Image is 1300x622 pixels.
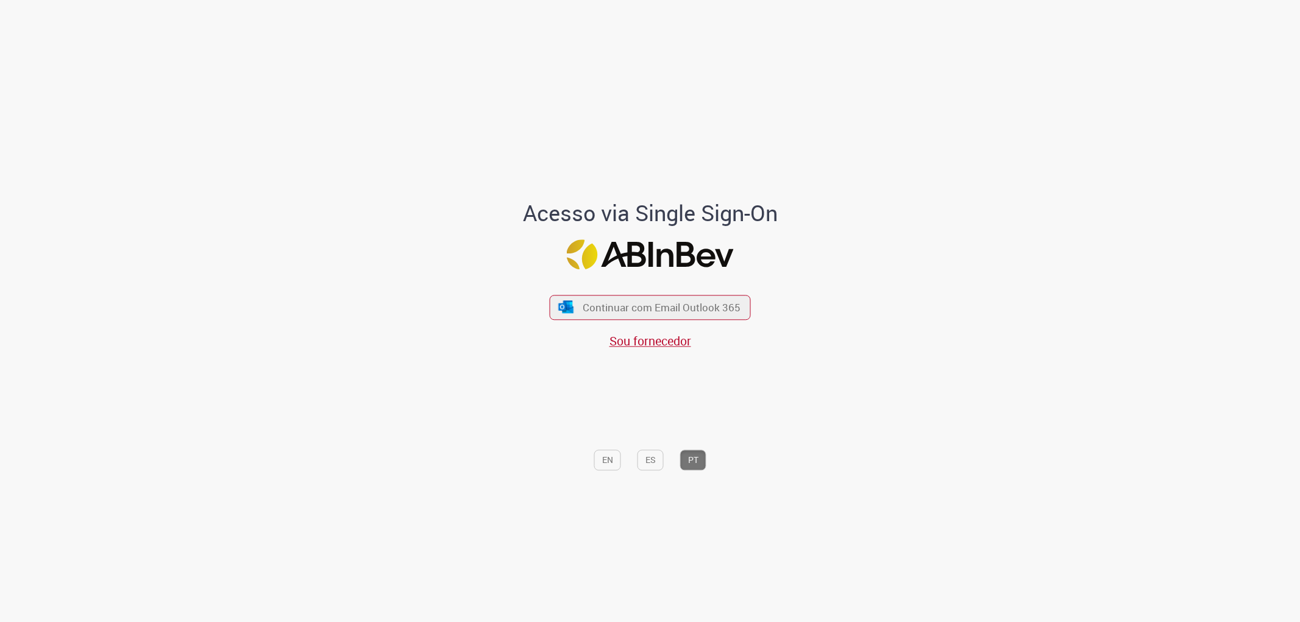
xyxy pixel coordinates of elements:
span: Continuar com Email Outlook 365 [583,300,741,314]
button: ES [638,450,664,470]
img: Logo ABInBev [567,240,734,270]
button: ícone Azure/Microsoft 360 Continuar com Email Outlook 365 [550,295,751,320]
img: ícone Azure/Microsoft 360 [557,300,574,313]
a: Sou fornecedor [609,333,691,349]
button: EN [594,450,621,470]
button: PT [680,450,706,470]
h1: Acesso via Single Sign-On [481,201,819,225]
